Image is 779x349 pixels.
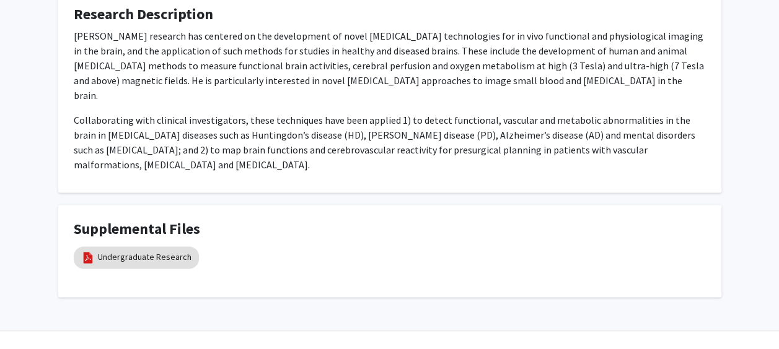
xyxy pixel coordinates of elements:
a: Undergraduate Research [98,251,191,264]
p: [PERSON_NAME] research has centered on the development of novel [MEDICAL_DATA] technologies for i... [74,28,706,103]
h4: Supplemental Files [74,220,706,238]
h4: Research Description [74,6,706,24]
p: Collaborating with clinical investigators, these techniques have been applied 1) to detect functi... [74,113,706,172]
iframe: Chat [9,293,53,340]
img: pdf_icon.png [81,251,95,264]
